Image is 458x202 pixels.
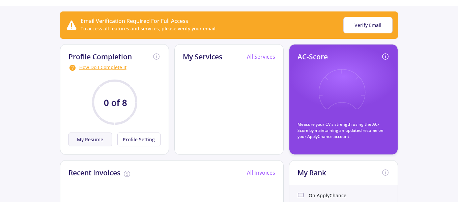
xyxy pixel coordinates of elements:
div: How Do I Complete It [68,64,161,72]
a: My Resume [68,133,115,146]
text: 0 of 8 [104,97,127,109]
h2: Profile Completion [68,53,132,61]
a: All Invoices [247,169,275,176]
p: Measure your CV's strength using the AC-Score by maintaining an updated resume on your ApplyChanc... [297,121,390,140]
span: On ApplyChance [309,192,346,199]
div: To access all features and services, please verify your email. [81,25,217,32]
button: My Resume [68,133,112,146]
h2: AC-Score [297,53,328,61]
a: All Services [247,53,275,60]
h2: My Services [183,53,222,61]
button: Verify Email [343,17,393,33]
button: Profile Setting [117,133,161,146]
h2: My Rank [297,169,326,177]
a: Profile Setting [115,133,161,146]
h2: Recent Invoices [68,169,120,177]
div: Email Verification Required For Full Access [81,17,217,25]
